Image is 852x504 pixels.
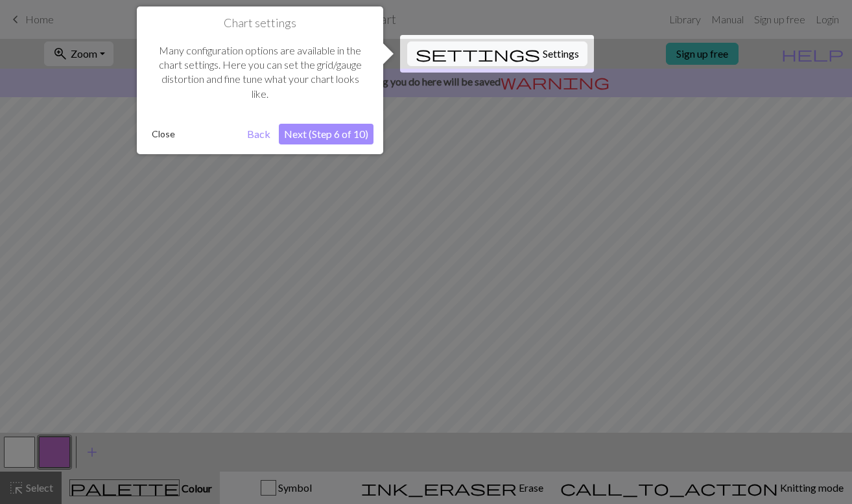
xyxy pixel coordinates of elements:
[147,124,180,144] button: Close
[147,16,373,30] h1: Chart settings
[147,30,373,115] div: Many configuration options are available in the chart settings. Here you can set the grid/gauge d...
[242,124,276,144] button: Back
[137,6,383,154] div: Chart settings
[279,124,373,144] button: Next (Step 6 of 10)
